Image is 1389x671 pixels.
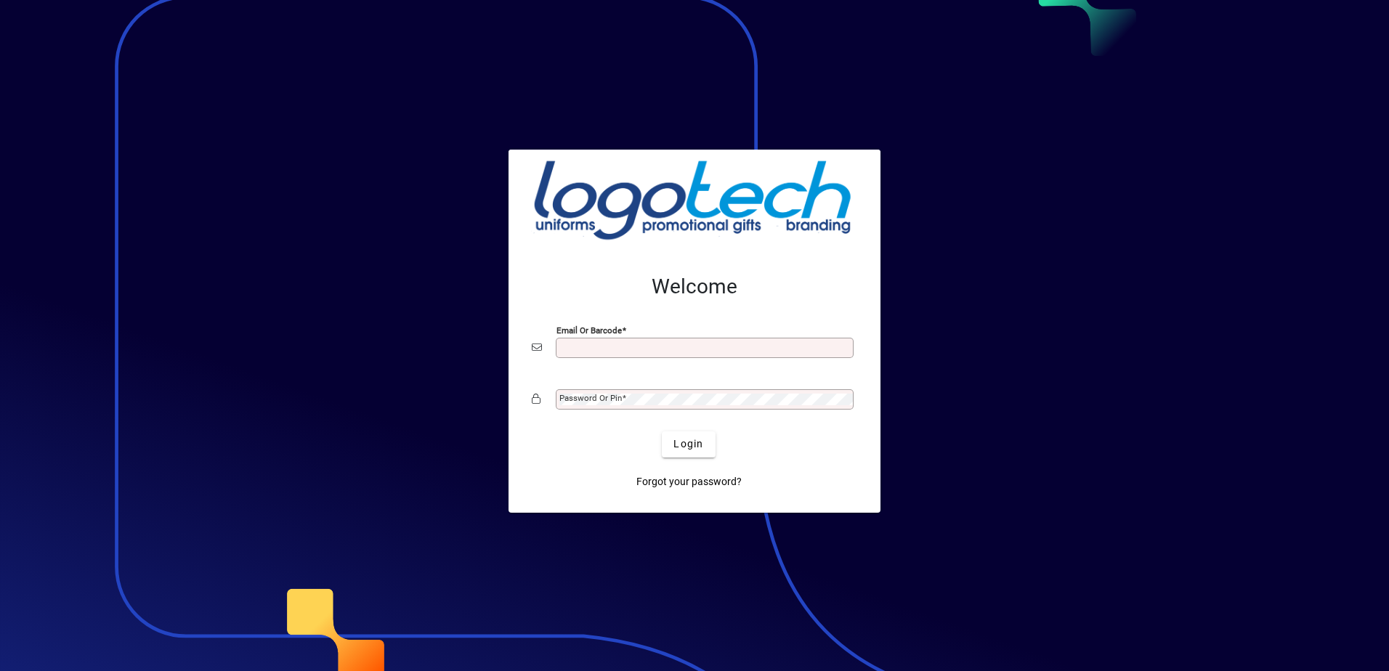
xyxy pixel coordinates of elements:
[532,274,857,299] h2: Welcome
[631,469,748,495] a: Forgot your password?
[559,393,622,403] mat-label: Password or Pin
[662,431,715,457] button: Login
[556,325,622,335] mat-label: Email or Barcode
[636,474,742,489] span: Forgot your password?
[673,436,703,452] span: Login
